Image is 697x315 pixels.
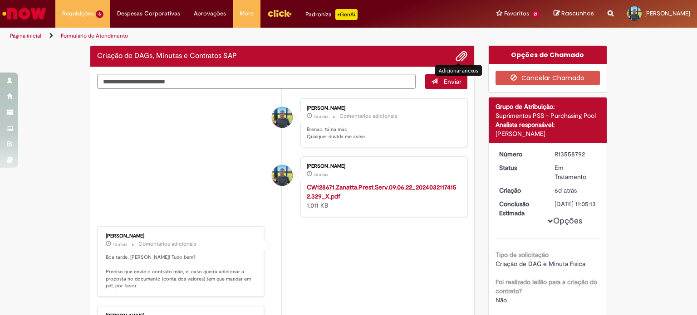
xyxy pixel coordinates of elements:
[555,199,597,208] div: [DATE] 11:05:13
[555,150,597,159] div: R13558792
[307,183,456,200] a: CW128671.Zanatta.Prest.Serv.09.06.22_20240321174152.329_X.pdf
[1,5,48,23] img: ServiceNow
[138,240,196,248] small: Comentários adicionais
[62,9,94,18] span: Requisições
[496,260,585,268] span: Criação de DAG e Minuta Física
[240,9,254,18] span: More
[496,251,549,259] b: Tipo de solicitação
[267,6,292,20] img: click_logo_yellow_360x200.png
[97,52,237,60] h2: Criação de DAGs, Minutas e Contratos SAP Histórico de tíquete
[61,32,128,39] a: Formulário de Atendimento
[496,278,597,295] b: Foi realizado leilão para a criação do contrato?
[504,9,529,18] span: Favoritos
[492,150,548,159] dt: Número
[307,106,458,111] div: [PERSON_NAME]
[106,254,257,290] p: Boa tarde, [PERSON_NAME]! Tudo bem? Preciso que envie o contrato mãe, e, caso queira adicionar a ...
[194,9,226,18] span: Aprovações
[555,163,597,181] div: Em Tratamento
[496,111,600,120] div: Suprimentos PSS - Purchasing Pool
[554,10,594,18] a: Rascunhos
[314,172,328,177] time: 25/09/2025 15:34:27
[272,107,293,128] div: Leonardo Cardoso
[113,242,127,247] span: 4d atrás
[117,9,180,18] span: Despesas Corporativas
[305,9,358,20] div: Padroniza
[113,242,127,247] time: 25/09/2025 13:29:14
[496,102,600,111] div: Grupo de Atribuição:
[555,186,577,194] span: 6d atrás
[307,183,458,210] div: 1,011 KB
[496,296,507,304] span: Não
[272,165,293,186] div: Leonardo Cardoso
[561,9,594,18] span: Rascunhos
[531,10,540,18] span: 21
[496,71,600,85] button: Cancelar Chamado
[335,9,358,20] p: +GenAi
[644,10,690,17] span: [PERSON_NAME]
[7,28,458,44] ul: Trilhas de página
[492,163,548,172] dt: Status
[489,46,607,64] div: Opções do Chamado
[339,112,398,120] small: Comentários adicionais
[10,32,41,39] a: Página inicial
[314,114,328,119] time: 25/09/2025 15:34:46
[307,126,458,140] p: Brenao, tá na mão Qualquer duvida me avise.
[555,186,597,195] div: 23/09/2025 12:07:10
[97,74,416,89] textarea: Digite sua mensagem aqui...
[496,120,600,129] div: Analista responsável:
[435,65,482,76] div: Adicionar anexos
[307,164,458,169] div: [PERSON_NAME]
[314,172,328,177] span: 4d atrás
[456,50,467,62] button: Adicionar anexos
[555,186,577,194] time: 23/09/2025 12:07:10
[106,233,257,239] div: [PERSON_NAME]
[492,199,548,218] dt: Conclusão Estimada
[314,114,328,119] span: 4d atrás
[96,10,103,18] span: 6
[444,78,461,86] span: Enviar
[496,129,600,138] div: [PERSON_NAME]
[425,74,467,89] button: Enviar
[492,186,548,195] dt: Criação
